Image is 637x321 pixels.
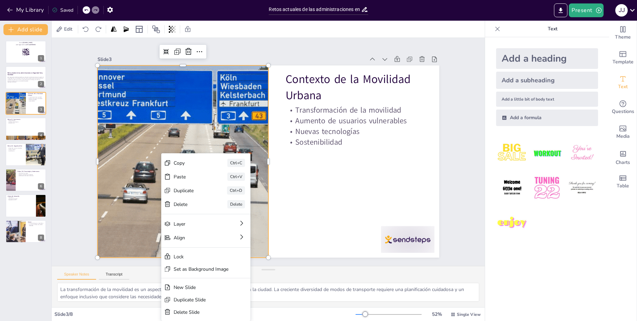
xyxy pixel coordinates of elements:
button: Speaker Notes [57,272,96,280]
div: 6 [38,183,44,189]
div: Saved [52,7,73,13]
p: Text [503,21,602,37]
div: Add text boxes [609,70,637,95]
div: J J [615,4,628,17]
button: J J [615,3,628,17]
p: Sensibilización [8,150,24,152]
div: Add a little bit of body text [496,92,598,107]
p: Conflictos de transporte [8,121,44,123]
button: Add slide [3,24,48,35]
p: Regulación de VMP [8,199,34,201]
img: 6.jpeg [566,172,598,204]
img: 5.jpeg [531,172,563,204]
p: Nuevas tecnologías [285,126,422,137]
div: 7 [38,209,44,215]
span: Edit [63,26,74,32]
img: 2.jpeg [531,137,563,169]
p: Sostenibilidad [28,100,44,102]
button: Present [569,3,603,17]
p: and login with code [8,44,44,46]
div: 3 [38,106,44,113]
div: 7 [6,194,46,217]
div: Ctrl+V [279,210,297,219]
div: Slide 3 / 8 [54,311,356,318]
p: Colaboración entre administraciones [18,175,44,177]
p: Retos (III): Tecnología y Gobernanza [18,170,44,173]
p: Aumento de usuarios vulnerables [285,115,422,126]
div: Duplicate [225,225,259,232]
div: Layer [225,259,270,265]
img: 1.jpeg [496,137,528,169]
p: Transformación digital [18,173,44,174]
div: Ctrl+C [279,197,297,205]
div: Copy [225,198,260,204]
p: Transformación de la movilidad [28,96,44,98]
p: Riesgo para usuarios vulnerables [8,147,24,149]
span: Position [152,25,160,33]
span: Questions [612,108,634,115]
p: La movilidad segura y sostenible no es un lujo: es la base de ciudades habitables. [28,222,44,226]
p: Educación vial [8,123,44,124]
p: Líneas de Actuación [8,195,34,197]
div: Add ready made slides [609,45,637,70]
p: Contexto de la Movilidad Urbana [28,93,44,96]
div: Slide 3 [97,56,365,63]
p: Sostenibilidad [285,137,422,147]
span: Media [616,133,630,140]
p: Go to [8,42,44,44]
div: Layout [134,24,145,35]
div: Add images, graphics, shapes or video [609,120,637,145]
button: Export to PowerPoint [554,3,567,17]
p: Calmar el tráfico [8,149,24,150]
div: https://cdn.sendsteps.com/images/logo/sendsteps_logo_white.pnghttps://cdn.sendsteps.com/images/lo... [6,143,46,166]
div: 52 % [429,311,445,318]
img: 7.jpeg [496,207,528,239]
p: Sistemas inteligentes de transporte [18,174,44,175]
input: Insert title [269,4,361,14]
div: 2 [38,81,44,87]
p: Espacio limitado [8,120,44,122]
div: Add a heading [496,48,598,69]
span: Table [617,182,629,190]
div: https://cdn.sendsteps.com/images/logo/sendsteps_logo_white.pnghttps://cdn.sendsteps.com/images/lo... [6,41,46,63]
p: Generated with [URL] [8,81,44,83]
strong: [DOMAIN_NAME] [23,42,33,44]
div: Add charts and graphs [609,145,637,169]
div: Delete [225,239,260,246]
span: Charts [616,159,630,166]
strong: Retos actuales de las administraciones en Seguridad Vial y Movilidad [8,72,43,75]
button: My Library [5,4,47,15]
div: Add a table [609,169,637,194]
div: https://cdn.sendsteps.com/images/logo/sendsteps_logo_white.pnghttps://cdn.sendsteps.com/images/lo... [6,92,46,115]
span: Theme [615,33,631,41]
img: 3.jpeg [566,137,598,169]
div: https://cdn.sendsteps.com/images/logo/sendsteps_logo_white.pnghttps://cdn.sendsteps.com/images/lo... [6,169,46,191]
div: Delete [279,238,297,246]
div: https://cdn.sendsteps.com/images/logo/sendsteps_logo_white.pnghttps://cdn.sendsteps.com/images/lo... [6,117,46,140]
div: Ctrl+D [279,224,297,232]
p: Retos (II): Seguridad Vial [8,145,24,147]
div: Add a formula [496,110,598,126]
p: Visión Cero [8,197,34,198]
div: 5 [38,158,44,164]
p: Cierre [28,221,44,223]
span: Template [613,58,634,66]
p: Retos (I): Convivencia [8,118,44,121]
div: Get real-time input from your audience [609,95,637,120]
p: Aumento de usuarios vulnerables [28,98,44,99]
div: Add a subheading [496,72,598,89]
span: Text [618,83,628,91]
div: 8 [6,220,46,243]
p: Nuevas tecnologías [28,99,44,101]
p: Transformación de la movilidad [285,105,422,115]
button: Transcript [99,272,130,280]
div: https://cdn.sendsteps.com/images/logo/sendsteps_logo_white.pnghttps://cdn.sendsteps.com/images/lo... [6,66,46,89]
div: 4 [38,132,44,138]
p: Contexto de la Movilidad Urbana [285,71,422,103]
p: Infraestructura segura [8,198,34,199]
div: Paste [225,211,260,218]
p: Esta presentación aborda los desafíos que enfrentan las administraciones en la gestión de la segu... [8,76,44,82]
div: 8 [38,235,44,241]
div: Change the overall theme [609,21,637,45]
div: 1 [38,55,44,61]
